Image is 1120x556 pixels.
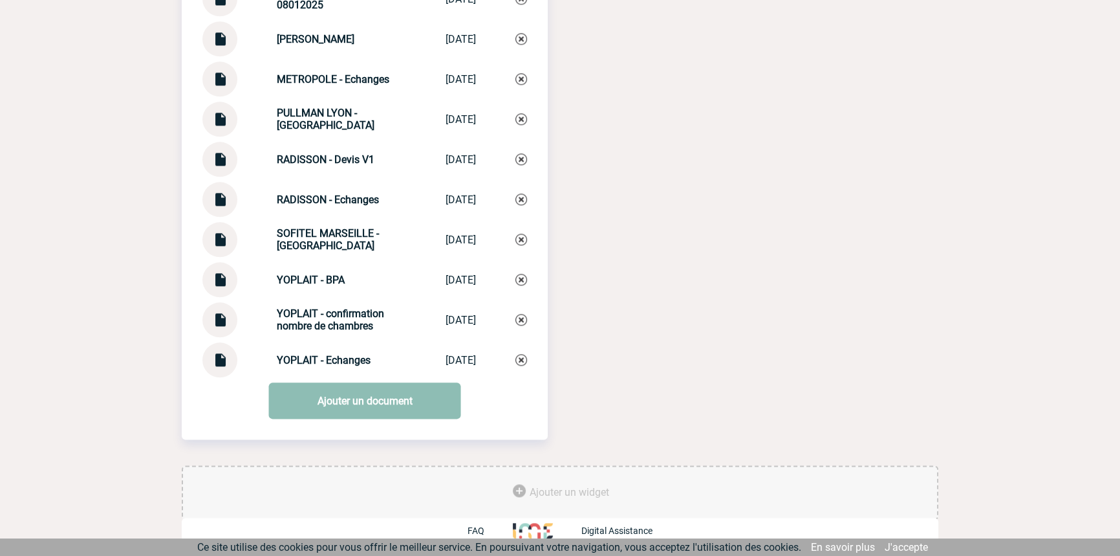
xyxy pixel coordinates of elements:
strong: [PERSON_NAME] [277,33,354,45]
span: Ce site utilise des cookies pour vous offrir le meilleur service. En poursuivant votre navigation... [197,541,801,553]
a: J'accepte [885,541,928,553]
a: En savoir plus [811,541,875,553]
strong: RADISSON - Echanges [277,194,379,206]
span: Ajouter un widget [530,486,609,498]
img: Supprimer [515,113,527,125]
img: Supprimer [515,234,527,245]
div: [DATE] [446,274,476,286]
img: Supprimer [515,354,527,366]
strong: PULLMAN LYON - [GEOGRAPHIC_DATA] [277,107,374,131]
strong: YOPLAIT - BPA [277,274,345,286]
strong: SOFITEL MARSEILLE - [GEOGRAPHIC_DATA] [277,227,379,252]
img: Supprimer [515,33,527,45]
img: Supprimer [515,274,527,285]
div: [DATE] [446,314,476,326]
a: FAQ [468,524,513,537]
p: FAQ [468,526,484,536]
img: Supprimer [515,314,527,326]
div: Ajouter des outils d'aide à la gestion de votre événement [182,465,938,520]
div: [DATE] [446,153,476,166]
strong: RADISSON - Devis V1 [277,153,374,166]
strong: YOPLAIT - confirmation nombre de chambres [277,307,384,332]
div: [DATE] [446,194,476,206]
div: [DATE] [446,113,476,126]
strong: METROPOLE - Echanges [277,73,389,85]
div: [DATE] [446,354,476,366]
div: [DATE] [446,73,476,85]
a: Ajouter un document [269,383,461,419]
div: [DATE] [446,234,476,246]
strong: YOPLAIT - Echanges [277,354,371,366]
img: Supprimer [515,194,527,205]
img: Supprimer [515,73,527,85]
div: [DATE] [446,33,476,45]
p: Digital Assistance [581,526,652,536]
img: http://www.idealmeetingsevents.fr/ [513,523,553,539]
img: Supprimer [515,153,527,165]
